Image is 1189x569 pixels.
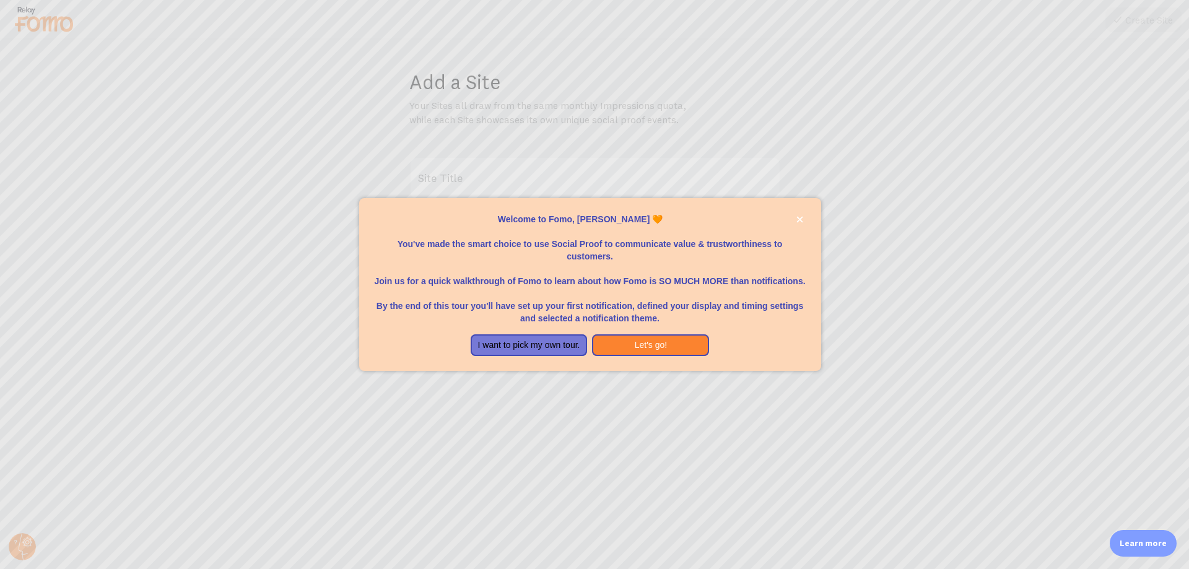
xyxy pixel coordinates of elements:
[793,213,806,226] button: close,
[592,334,709,357] button: Let's go!
[359,198,821,371] div: Welcome to Fomo, Rene Bloothoofd 🧡You&amp;#39;ve made the smart choice to use Social Proof to com...
[374,263,806,287] p: Join us for a quick walkthrough of Fomo to learn about how Fomo is SO MUCH MORE than notifications.
[471,334,588,357] button: I want to pick my own tour.
[374,287,806,324] p: By the end of this tour you'll have set up your first notification, defined your display and timi...
[1120,537,1167,549] p: Learn more
[374,213,806,225] p: Welcome to Fomo, [PERSON_NAME] 🧡
[1110,530,1177,557] div: Learn more
[374,225,806,263] p: You've made the smart choice to use Social Proof to communicate value & trustworthiness to custom...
